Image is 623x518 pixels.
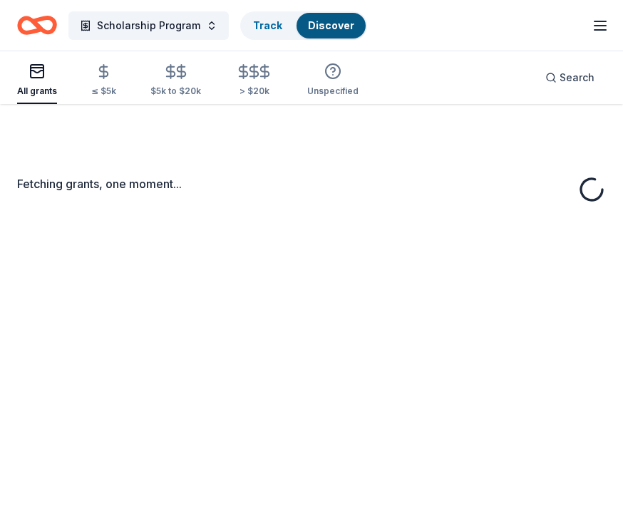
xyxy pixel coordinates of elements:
a: Track [253,19,282,31]
button: Unspecified [307,57,359,104]
span: Search [560,69,594,86]
a: Home [17,9,57,42]
span: Scholarship Program [97,17,200,34]
button: All grants [17,57,57,104]
div: ≤ $5k [91,86,116,97]
button: $5k to $20k [150,58,201,104]
div: Unspecified [307,86,359,97]
button: Scholarship Program [68,11,229,40]
button: Search [534,63,606,92]
button: TrackDiscover [240,11,367,40]
div: All grants [17,86,57,97]
button: ≤ $5k [91,58,116,104]
button: > $20k [235,58,273,104]
div: $5k to $20k [150,86,201,97]
div: Fetching grants, one moment... [17,175,606,192]
div: > $20k [235,86,273,97]
a: Discover [308,19,354,31]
